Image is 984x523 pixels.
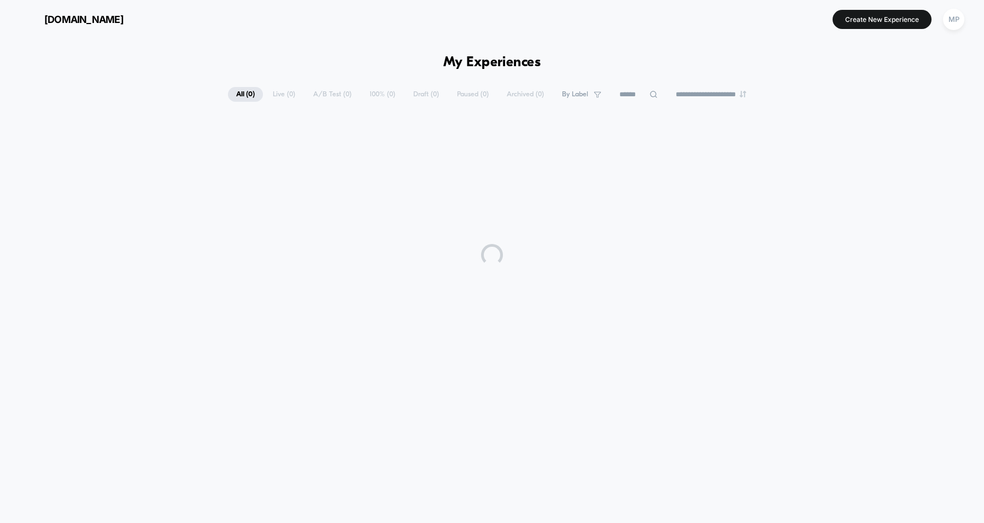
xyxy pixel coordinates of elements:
span: All ( 0 ) [228,87,263,102]
span: [DOMAIN_NAME] [44,14,124,25]
span: By Label [562,90,588,98]
button: [DOMAIN_NAME] [16,10,127,28]
img: end [740,91,746,97]
button: MP [940,8,968,31]
div: MP [943,9,964,30]
h1: My Experiences [443,55,541,71]
button: Create New Experience [833,10,932,29]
